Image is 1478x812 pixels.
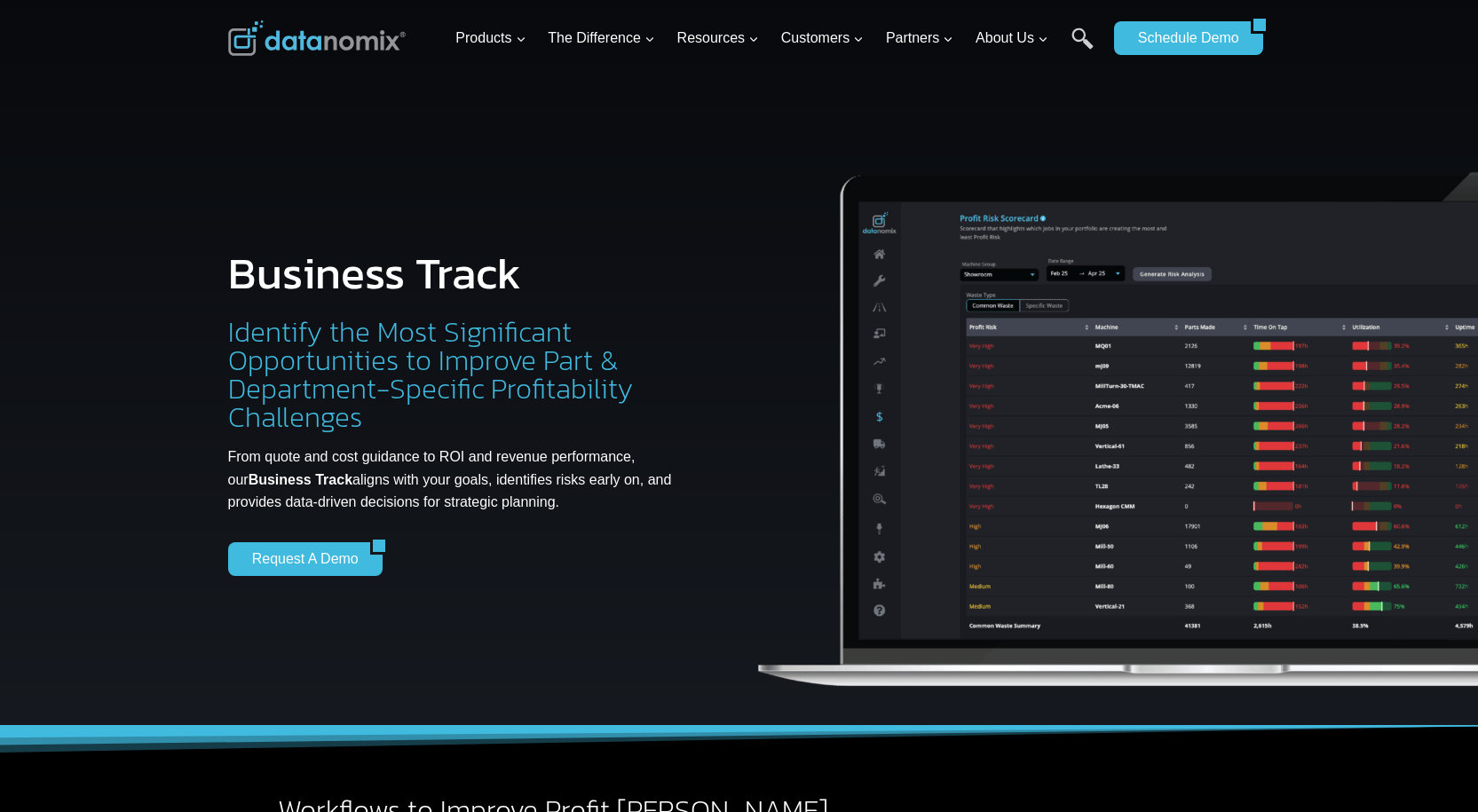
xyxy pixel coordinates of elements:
[228,20,406,56] img: Datanomix
[249,472,352,487] strong: Business Track
[455,27,526,50] span: Products
[976,27,1048,50] span: About Us
[228,542,370,576] a: Request a Demo
[886,27,953,50] span: Partners
[1114,21,1251,55] a: Schedule Demo
[677,27,759,50] span: Resources
[228,318,699,431] h2: Identify the Most Significant Opportunities to Improve Part & Department-Specific Profitability C...
[781,27,864,50] span: Customers
[548,27,655,50] span: The Difference
[1071,28,1094,67] a: Search
[448,10,1105,67] nav: Primary Navigation
[228,445,699,514] p: From quote and cost guidance to ROI and revenue performance, our aligns with your goals, identifi...
[228,251,699,296] h1: Business Track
